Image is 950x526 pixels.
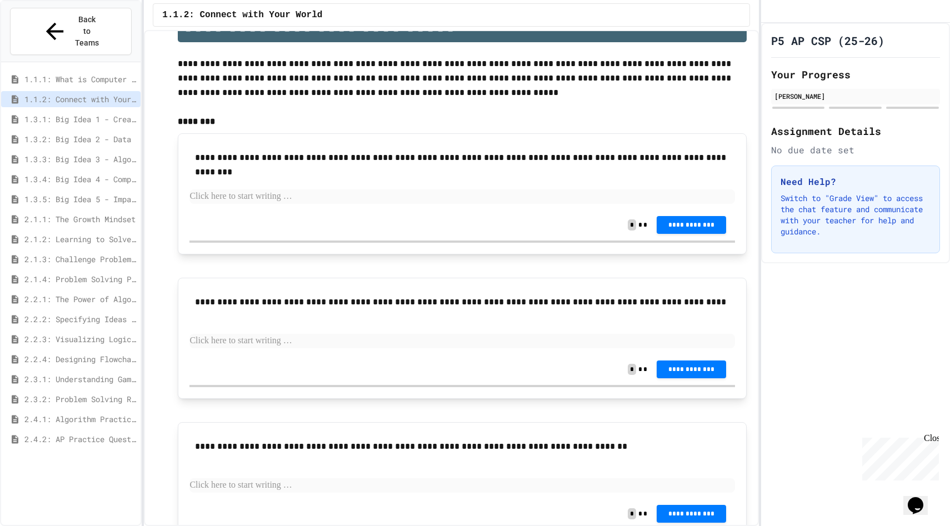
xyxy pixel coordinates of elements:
div: Chat with us now!Close [4,4,77,71]
span: 2.4.2: AP Practice Questions [24,433,136,445]
h3: Need Help? [781,175,931,188]
span: 1.3.5: Big Idea 5 - Impact of Computing [24,193,136,205]
span: 1.3.4: Big Idea 4 - Computing Systems and Networks [24,173,136,185]
span: 2.2.3: Visualizing Logic with Flowcharts [24,333,136,345]
span: 1.3.2: Big Idea 2 - Data [24,133,136,145]
span: 2.4.1: Algorithm Practice Exercises [24,413,136,425]
h2: Assignment Details [771,123,940,139]
span: 2.1.1: The Growth Mindset [24,213,136,225]
span: 2.2.1: The Power of Algorithms [24,293,136,305]
div: [PERSON_NAME] [774,91,937,101]
span: 2.2.2: Specifying Ideas with Pseudocode [24,313,136,325]
span: 1.3.1: Big Idea 1 - Creative Development [24,113,136,125]
span: 1.1.1: What is Computer Science? [24,73,136,85]
div: No due date set [771,143,940,157]
span: 2.2.4: Designing Flowcharts [24,353,136,365]
h2: Your Progress [771,67,940,82]
button: Back to Teams [10,8,132,55]
span: Back to Teams [74,14,101,49]
span: 2.3.1: Understanding Games with Flowcharts [24,373,136,385]
span: 1.1.2: Connect with Your World [162,8,322,22]
span: 1.1.2: Connect with Your World [24,93,136,105]
span: 1.3.3: Big Idea 3 - Algorithms and Programming [24,153,136,165]
span: 2.3.2: Problem Solving Reflection [24,393,136,405]
span: 2.1.3: Challenge Problem - The Bridge [24,253,136,265]
p: Switch to "Grade View" to access the chat feature and communicate with your teacher for help and ... [781,193,931,237]
span: 2.1.2: Learning to Solve Hard Problems [24,233,136,245]
iframe: chat widget [903,482,939,515]
span: 2.1.4: Problem Solving Practice [24,273,136,285]
h1: P5 AP CSP (25-26) [771,33,884,48]
iframe: chat widget [858,433,939,480]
